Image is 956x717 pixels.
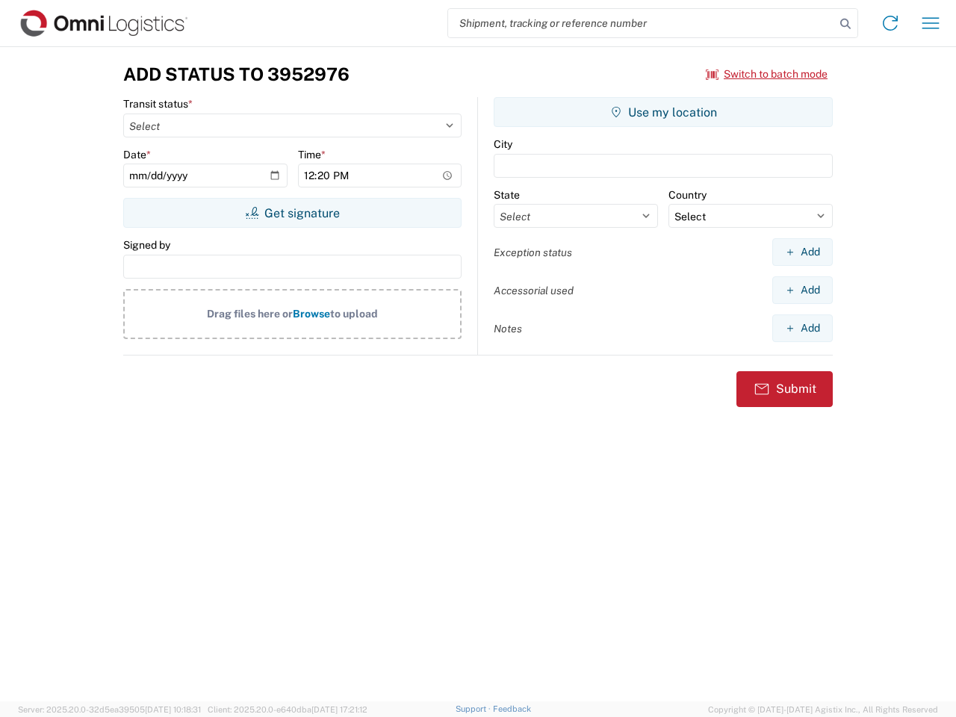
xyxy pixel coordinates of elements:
[736,371,833,407] button: Submit
[494,322,522,335] label: Notes
[668,188,707,202] label: Country
[448,9,835,37] input: Shipment, tracking or reference number
[18,705,201,714] span: Server: 2025.20.0-32d5ea39505
[293,308,330,320] span: Browse
[494,137,512,151] label: City
[298,148,326,161] label: Time
[772,314,833,342] button: Add
[494,246,572,259] label: Exception status
[123,198,462,228] button: Get signature
[706,62,828,87] button: Switch to batch mode
[123,238,170,252] label: Signed by
[772,238,833,266] button: Add
[456,704,493,713] a: Support
[494,188,520,202] label: State
[123,148,151,161] label: Date
[208,705,367,714] span: Client: 2025.20.0-e640dba
[123,63,350,85] h3: Add Status to 3952976
[493,704,531,713] a: Feedback
[311,705,367,714] span: [DATE] 17:21:12
[123,97,193,111] label: Transit status
[494,284,574,297] label: Accessorial used
[145,705,201,714] span: [DATE] 10:18:31
[330,308,378,320] span: to upload
[494,97,833,127] button: Use my location
[772,276,833,304] button: Add
[207,308,293,320] span: Drag files here or
[708,703,938,716] span: Copyright © [DATE]-[DATE] Agistix Inc., All Rights Reserved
